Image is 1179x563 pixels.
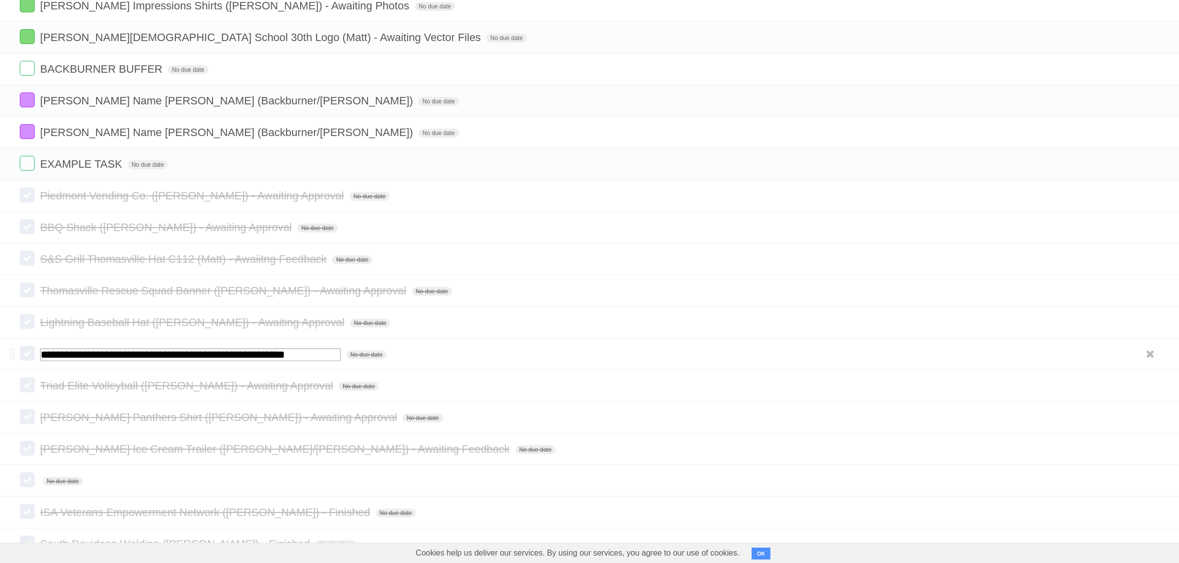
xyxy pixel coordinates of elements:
[20,156,35,171] label: Done
[40,379,336,392] span: Triad Elite Volleyball ([PERSON_NAME]) - Awaiting Approval
[43,477,83,486] span: No due date
[40,221,294,234] span: BBQ Shack ([PERSON_NAME]) - Awaiting Approval
[20,314,35,329] label: Done
[20,441,35,456] label: Done
[20,536,35,551] label: Done
[40,253,329,265] span: S&S Grill Thomasville Hat C112 (Matt) - Awaiitng Feedback
[350,319,390,328] span: No due date
[20,219,35,234] label: Done
[752,548,771,560] button: OK
[418,129,459,138] span: No due date
[415,2,455,11] span: No due date
[20,251,35,266] label: Done
[20,409,35,424] label: Done
[486,34,526,43] span: No due date
[418,97,459,106] span: No due date
[40,284,409,297] span: Thomasville Rescue Squad Banner ([PERSON_NAME]) - Awaiting Approval
[20,93,35,107] label: Done
[40,94,415,107] span: [PERSON_NAME] Name [PERSON_NAME] (Backburner/[PERSON_NAME])
[20,282,35,297] label: Done
[128,160,168,169] span: No due date
[403,414,443,422] span: No due date
[515,445,556,454] span: No due date
[297,224,337,233] span: No due date
[406,543,750,563] span: Cookies help us deliver our services. By using our services, you agree to our use of cookies.
[20,29,35,44] label: Done
[20,472,35,487] label: Done
[40,126,415,139] span: [PERSON_NAME] Name [PERSON_NAME] (Backburner/[PERSON_NAME])
[20,346,35,361] label: Done
[20,188,35,202] label: Done
[20,61,35,76] label: Done
[40,316,347,328] span: Lightning Baseball Hat ([PERSON_NAME]) - Awaiting Approval
[412,287,452,296] span: No due date
[40,63,165,75] span: BACKBURNER BUFFER
[40,411,400,423] span: [PERSON_NAME] Panthers Shirt ([PERSON_NAME]) - Awaiting Approval
[350,192,390,201] span: No due date
[40,506,372,518] span: ISA Veterans Empowerment Network ([PERSON_NAME]) - Finished
[20,124,35,139] label: Done
[40,31,483,44] span: [PERSON_NAME][DEMOGRAPHIC_DATA] School 30th Logo (Matt) - Awaiting Vector Files
[332,255,372,264] span: No due date
[346,350,386,359] span: No due date
[40,538,312,550] span: South Davidson Welding ([PERSON_NAME]) - Finished
[40,189,346,202] span: Piedmont Vending Co. ([PERSON_NAME]) - Awaiting Approval
[40,443,512,455] span: [PERSON_NAME] Ice Cream Trailer ([PERSON_NAME]/[PERSON_NAME]) - Awaiting Feedback
[40,158,124,170] span: EXAMPLE TASK
[376,509,416,517] span: No due date
[168,65,208,74] span: No due date
[339,382,379,391] span: No due date
[315,540,356,549] span: No due date
[20,377,35,392] label: Done
[20,504,35,519] label: Done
